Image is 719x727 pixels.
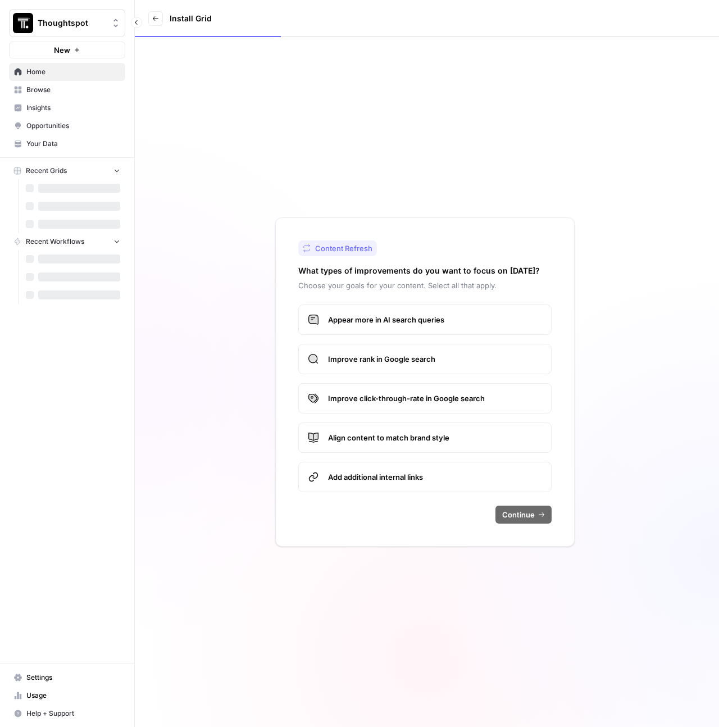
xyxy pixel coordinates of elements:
span: Browse [26,85,120,95]
a: Opportunities [9,117,125,135]
button: Recent Workflows [9,233,125,250]
button: Recent Grids [9,162,125,179]
span: Align content to match brand style [328,432,542,443]
span: Continue [502,509,535,520]
span: Home [26,67,120,77]
a: Insights [9,99,125,117]
button: New [9,42,125,58]
h3: Install Grid [170,13,212,24]
span: Thoughtspot [38,17,106,29]
a: Usage [9,687,125,705]
span: Improve rank in Google search [328,353,542,365]
button: Continue [495,506,552,524]
span: Add additional internal links [328,471,542,483]
button: Workspace: Thoughtspot [9,9,125,37]
p: Choose your goals for your content. Select all that apply. [298,280,552,291]
span: Appear more in AI search queries [328,314,542,325]
span: Settings [26,673,120,683]
span: Improve click-through-rate in Google search [328,393,542,404]
span: Insights [26,103,120,113]
span: Recent Grids [26,166,67,176]
span: Content Refresh [315,243,372,254]
span: New [54,44,70,56]
span: Help + Support [26,708,120,719]
h2: What types of improvements do you want to focus on [DATE]? [298,265,540,276]
span: Opportunities [26,121,120,131]
span: Usage [26,690,120,701]
a: Settings [9,669,125,687]
img: Thoughtspot Logo [13,13,33,33]
button: Help + Support [9,705,125,723]
span: Your Data [26,139,120,149]
span: Recent Workflows [26,237,84,247]
a: Your Data [9,135,125,153]
a: Browse [9,81,125,99]
a: Home [9,63,125,81]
